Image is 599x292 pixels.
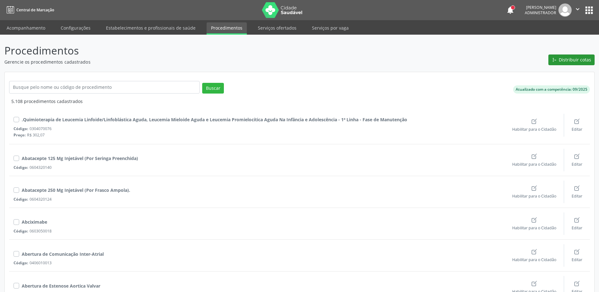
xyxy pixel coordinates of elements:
a: Serviços ofertados [253,22,301,33]
ion-icon: create outline [574,280,580,287]
i:  [574,6,581,13]
span: Editar [572,225,582,231]
div: 5.108 procedimentos cadastrados [11,98,590,105]
div: 0604320124 [14,197,505,202]
button: apps [584,5,595,16]
a: Estabelecimentos e profissionais de saúde [102,22,200,33]
button: git merge outline Distribuir cotas [548,54,595,65]
a: Acompanhamento [2,22,50,33]
ion-icon: create outline [531,153,537,159]
ion-icon: create outline [574,217,580,223]
span: Editar [572,193,582,199]
div: Abertura de Estenose Aortica Valvar [22,283,100,289]
span: Habilitar para o Cidadão [512,225,556,231]
span: Habilitar para o Cidadão [512,162,556,167]
span: Preço: [14,132,26,138]
span: Editar [572,162,582,167]
ion-icon: create outline [531,185,537,191]
button:  [572,3,584,17]
ion-icon: create outline [574,118,580,124]
a: Central de Marcação [4,5,54,15]
span: Código: [14,165,28,170]
span: Habilitar para o Cidadão [512,127,556,132]
div: 0304070076 [14,126,505,131]
span: Administrador [525,10,556,15]
span: Código: [14,126,28,131]
span: Distribuir cotas [559,56,591,63]
div: Abertura de Comunicação Inter-Atrial [22,251,104,257]
div: Abatacepte 250 Mg Injetável (Por Frasco Ampola). [22,187,130,193]
ion-icon: create outline [531,249,537,255]
img: img [558,3,572,17]
span: Habilitar para o Cidadão [512,257,556,262]
div: 0406010013 [14,260,505,266]
ion-icon: create outline [531,280,537,287]
span: Editar [572,257,582,262]
span: Código: [14,260,28,266]
ion-icon: create outline [574,153,580,159]
span: Editar [572,127,582,132]
button: Buscar [202,83,224,94]
div: Abciximabe [22,219,47,225]
span: Habilitar para o Cidadão [512,193,556,199]
div: 0604320140 [14,165,505,170]
ion-icon: create outline [531,118,537,124]
div: [PERSON_NAME] [525,5,556,10]
a: Serviços por vaga [308,22,353,33]
ion-icon: create outline [574,185,580,191]
a: Configurações [56,22,95,33]
div: Abatacepte 125 Mg Injetável (Por Seringa Preenchida) [22,155,138,162]
a: Procedimentos [207,22,247,35]
span: Central de Marcação [16,7,54,13]
ion-icon: create outline [531,217,537,223]
ion-icon: git merge outline [552,58,557,62]
span: Código: [14,228,28,234]
div: .Quimioterapia de Leucemia Linfoide/Linfoblástica Aguda, Leucemia Mieloide Aguda e Leucemia Promi... [22,116,407,123]
button: notifications [506,6,515,14]
div: Atualizado com a competência: 09/2025 [516,87,587,92]
p: Procedimentos [4,43,418,59]
p: Gerencie os procedimentos cadastrados [4,59,418,65]
ion-icon: create outline [574,249,580,255]
div: 0603050018 [14,228,505,234]
span: R$ 302,07 [27,132,45,138]
span: Código: [14,197,28,202]
input: Busque pelo nome ou código de procedimento [9,81,200,94]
